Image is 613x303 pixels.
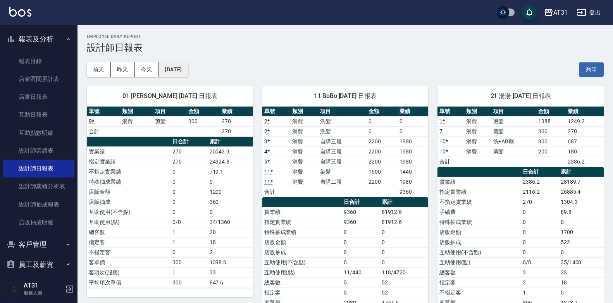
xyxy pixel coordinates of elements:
[208,177,253,187] td: 0
[170,237,207,247] td: 1
[367,126,398,136] td: 0
[342,227,380,237] td: 0
[367,116,398,126] td: 0
[87,62,111,77] button: 前天
[272,92,419,100] span: 11 BoBo [DATE] 日報表
[3,106,74,124] a: 互助日報表
[521,177,559,187] td: 2386.2
[153,116,186,126] td: 剪髮
[290,157,318,167] td: 消費
[380,257,428,267] td: 0
[3,255,74,275] button: 員工及薪資
[262,187,290,197] td: 合計
[566,126,604,136] td: 270
[437,247,521,257] td: 互助使用(不含點)
[318,107,367,117] th: 項目
[220,107,253,117] th: 業績
[464,107,491,117] th: 類別
[541,5,571,21] button: AT31
[398,177,429,187] td: 1980
[437,187,521,197] td: 指定實業績
[3,177,74,195] a: 設計師業績分析表
[579,62,604,77] button: 列印
[318,116,367,126] td: 洗髮
[559,257,604,267] td: 35/1400
[318,126,367,136] td: 洗髮
[96,92,244,100] span: 01 [PERSON_NAME] [DATE] 日報表
[290,146,318,157] td: 消費
[380,237,428,247] td: 0
[87,217,170,227] td: 互助使用(點)
[437,277,521,288] td: 指定客
[566,146,604,157] td: 180
[6,281,22,297] img: Person
[290,107,318,117] th: 類別
[437,207,521,217] td: 手續費
[342,257,380,267] td: 0
[380,227,428,237] td: 0
[170,167,207,177] td: 0
[290,116,318,126] td: 消費
[87,197,170,207] td: 店販抽成
[262,107,429,197] table: a dense table
[208,157,253,167] td: 24324.8
[208,257,253,267] td: 1398.6
[342,247,380,257] td: 0
[437,237,521,247] td: 店販抽成
[170,227,207,237] td: 1
[574,5,604,20] button: 登出
[536,126,566,136] td: 300
[208,267,253,277] td: 33
[439,128,443,134] a: 7
[153,107,186,117] th: 項目
[559,227,604,237] td: 1700
[318,136,367,146] td: 自購三段
[3,196,74,213] a: 設計師抽成報表
[398,146,429,157] td: 1980
[398,187,429,197] td: 9360
[3,160,74,177] a: 設計師日報表
[521,197,559,207] td: 270
[87,267,170,277] td: 客項次(服務)
[262,288,342,298] td: 指定客
[87,177,170,187] td: 特殊抽成業績
[342,277,380,288] td: 5
[521,288,559,298] td: 1
[158,62,188,77] button: [DATE]
[521,257,559,267] td: 0/0
[536,107,566,117] th: 金額
[521,217,559,227] td: 0
[87,107,253,137] table: a dense table
[120,116,153,126] td: 消費
[170,197,207,207] td: 0
[208,217,253,227] td: 34/1360
[87,137,253,288] table: a dense table
[559,237,604,247] td: 522
[559,288,604,298] td: 5
[262,267,342,277] td: 互助使用(點)
[380,288,428,298] td: 52
[398,136,429,146] td: 1980
[559,267,604,277] td: 23
[111,62,135,77] button: 昨天
[559,247,604,257] td: 0
[559,277,604,288] td: 18
[559,187,604,197] td: 26885.4
[553,8,568,17] div: AT31
[87,167,170,177] td: 不指定實業績
[87,157,170,167] td: 指定實業績
[380,207,428,217] td: 81912.6
[521,247,559,257] td: 0
[87,237,170,247] td: 指定客
[491,116,536,126] td: 燙髮
[521,227,559,237] td: 0
[566,116,604,126] td: 1249.2
[437,107,464,117] th: 單號
[342,237,380,247] td: 0
[3,274,74,294] button: 紅利點數設定
[208,187,253,197] td: 1200
[464,126,491,136] td: 消費
[208,137,253,147] th: 累計
[318,146,367,157] td: 自購三段
[437,197,521,207] td: 不指定實業績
